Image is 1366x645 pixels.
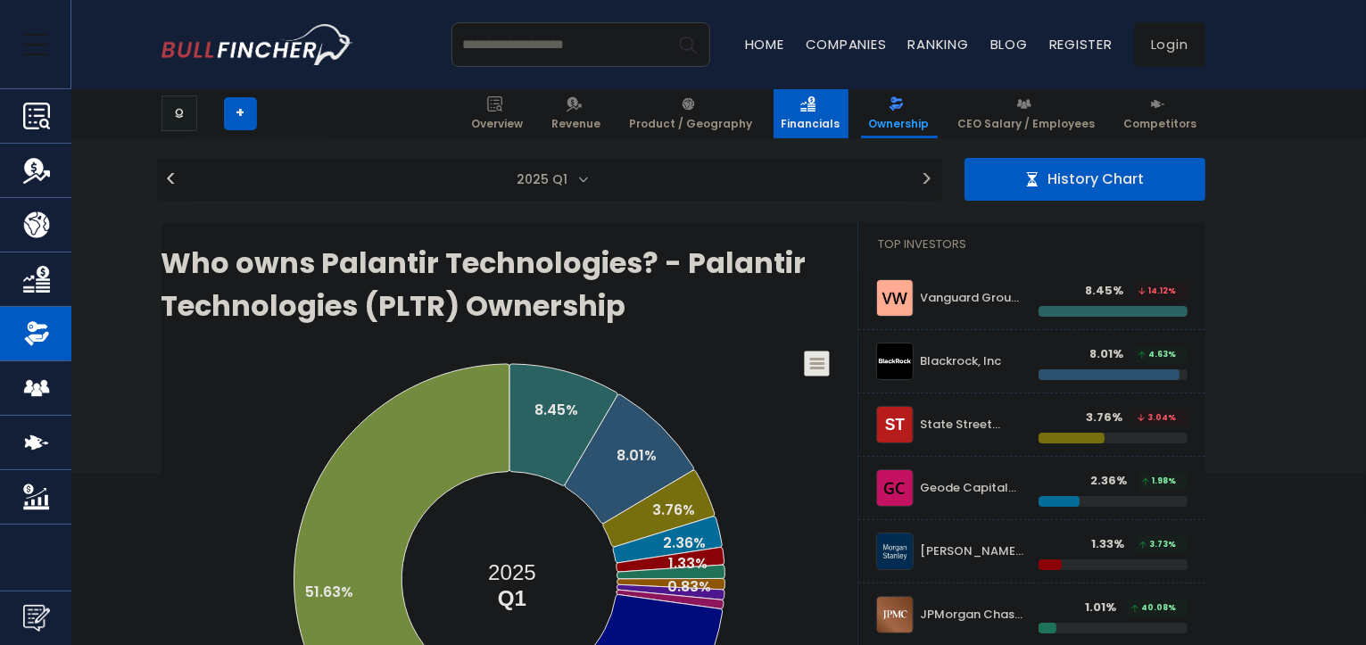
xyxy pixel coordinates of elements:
[616,445,656,466] text: 8.01%
[1025,172,1039,186] img: history chart
[464,89,532,138] a: Overview
[921,354,1025,369] div: Blackrock, Inc
[913,158,942,201] button: >
[990,35,1028,54] a: Blog
[1142,477,1177,485] span: 1.98%
[472,117,524,131] span: Overview
[921,544,1025,559] div: [PERSON_NAME] [PERSON_NAME]
[806,35,887,54] a: Companies
[1086,284,1135,299] div: 8.45%
[622,89,761,138] a: Product / Geography
[1090,347,1135,362] div: 8.01%
[1091,474,1138,489] div: 2.36%
[782,117,840,131] span: Financials
[1116,89,1205,138] a: Competitors
[652,500,695,520] text: 3.76%
[195,158,904,201] span: 2025 Q1
[497,586,526,610] tspan: Q1
[1049,35,1113,54] a: Register
[1086,600,1128,616] div: 1.01%
[1134,22,1205,67] a: Login
[921,481,1025,496] div: Geode Capital Management, LLC
[552,117,601,131] span: Revenue
[157,158,186,201] button: <
[224,97,257,130] a: +
[663,533,706,553] text: 2.36%
[161,24,353,65] img: bullfincher logo
[534,400,577,420] text: 8.45%
[921,418,1025,433] div: State Street Corp
[958,117,1096,131] span: CEO Salary / Employees
[1124,117,1197,131] span: Competitors
[858,222,1205,267] h2: Top Investors
[161,24,353,65] a: Go to homepage
[488,560,536,610] text: 2025
[23,320,50,347] img: Ownership
[745,35,784,54] a: Home
[908,35,969,54] a: Ranking
[510,167,579,192] span: 2025 Q1
[668,553,708,574] text: 1.33%
[666,576,710,597] text: 0.83%
[921,608,1025,623] div: JPMorgan Chase & CO
[869,117,930,131] span: Ownership
[1139,541,1177,549] span: 3.73%
[1131,604,1177,612] span: 40.08%
[630,117,753,131] span: Product / Geography
[921,291,1025,306] div: Vanguard Group Inc
[1138,287,1177,295] span: 14.12%
[305,582,353,602] text: 51.63%
[1138,351,1177,359] span: 4.63%
[950,89,1104,138] a: CEO Salary / Employees
[1138,414,1177,422] span: 3.04%
[161,242,857,327] h1: Who owns Palantir Technologies? - Palantir Technologies (PLTR) Ownership
[774,89,849,138] a: Financials
[544,89,609,138] a: Revenue
[1092,537,1136,552] div: 1.33%
[162,96,196,130] img: PLTR logo
[861,89,938,138] a: Ownership
[1048,170,1145,189] span: History Chart
[666,22,710,67] button: Search
[1087,410,1134,426] div: 3.76%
